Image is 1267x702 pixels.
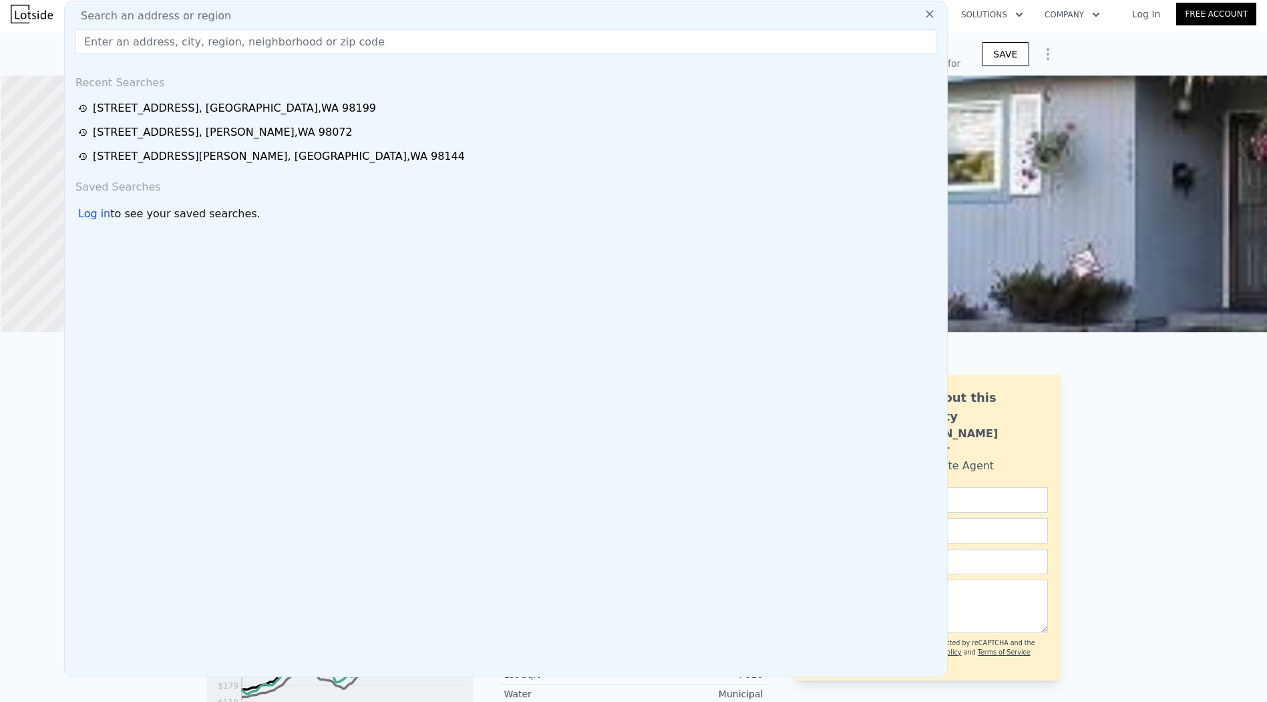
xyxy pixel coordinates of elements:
div: Saved Searches [70,168,942,201]
a: [STREET_ADDRESS], [PERSON_NAME],WA 98072 [78,124,938,140]
button: Company [1034,3,1111,27]
a: Free Account [1176,3,1256,25]
div: [STREET_ADDRESS][PERSON_NAME] , [GEOGRAPHIC_DATA] , WA 98144 [93,148,465,164]
a: [STREET_ADDRESS], [GEOGRAPHIC_DATA],WA 98199 [78,100,938,116]
button: Solutions [950,3,1034,27]
a: [STREET_ADDRESS][PERSON_NAME], [GEOGRAPHIC_DATA],WA 98144 [78,148,938,164]
a: Terms of Service [978,649,1031,656]
div: [STREET_ADDRESS] , [GEOGRAPHIC_DATA] , WA 98199 [93,100,376,116]
div: Water [504,687,634,701]
tspan: $179 [218,681,238,691]
a: Log In [1116,7,1176,21]
input: Enter an address, city, region, neighborhood or zip code [75,29,936,53]
img: Lotside [11,5,53,23]
div: This site is protected by reCAPTCHA and the Google and apply. [893,638,1047,667]
button: SAVE [982,42,1029,66]
div: Municipal [634,687,763,701]
span: Search an address or region [70,8,231,24]
button: Show Options [1035,41,1061,68]
div: [STREET_ADDRESS] , [PERSON_NAME] , WA 98072 [93,124,353,140]
div: Recent Searches [70,64,942,96]
div: Ask about this property [899,388,1048,426]
span: to see your saved searches. [110,206,260,222]
div: [PERSON_NAME] Bahadur [899,426,1048,458]
div: Log in [78,206,110,222]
